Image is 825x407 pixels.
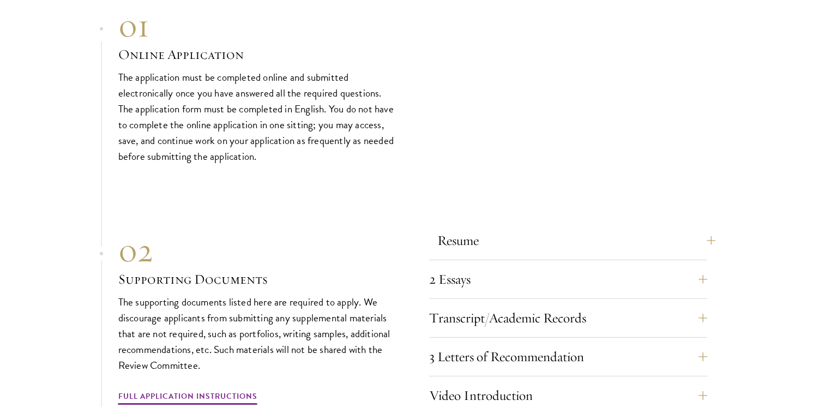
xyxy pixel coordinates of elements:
a: Full Application Instructions [118,390,257,406]
button: Resume [437,228,715,254]
div: 02 [118,231,396,270]
div: 01 [118,6,396,45]
p: The application must be completed online and submitted electronically once you have answered all ... [118,69,396,164]
button: Transcript/Academic Records [429,305,707,331]
h3: Supporting Documents [118,270,396,289]
button: 2 Essays [429,266,707,292]
h3: Online Application [118,45,396,64]
p: The supporting documents listed here are required to apply. We discourage applicants from submitt... [118,294,396,373]
button: 3 Letters of Recommendation [429,344,707,370]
